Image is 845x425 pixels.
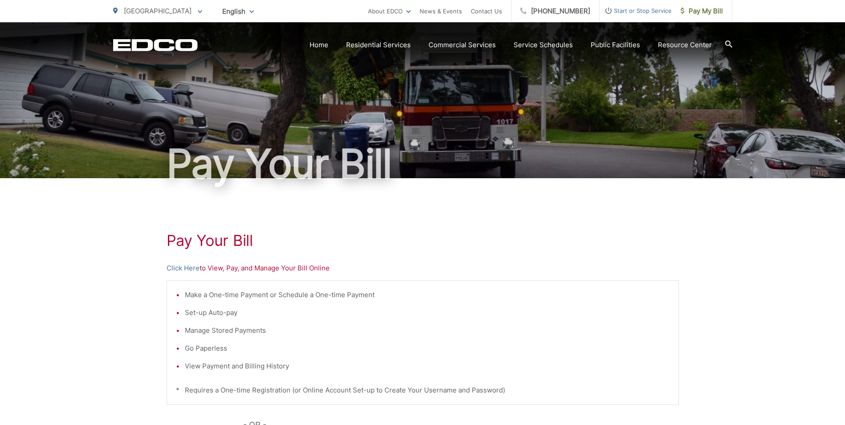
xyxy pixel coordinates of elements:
[681,6,723,16] span: Pay My Bill
[185,361,669,372] li: View Payment and Billing History
[113,142,732,186] h1: Pay Your Bill
[420,6,462,16] a: News & Events
[185,307,669,318] li: Set-up Auto-pay
[167,263,679,274] p: to View, Pay, and Manage Your Bill Online
[185,325,669,336] li: Manage Stored Payments
[176,385,669,396] p: * Requires a One-time Registration (or Online Account Set-up to Create Your Username and Password)
[429,40,496,50] a: Commercial Services
[658,40,712,50] a: Resource Center
[216,4,261,19] span: English
[368,6,411,16] a: About EDCO
[591,40,640,50] a: Public Facilities
[514,40,573,50] a: Service Schedules
[185,290,669,300] li: Make a One-time Payment or Schedule a One-time Payment
[167,232,679,249] h1: Pay Your Bill
[185,343,669,354] li: Go Paperless
[346,40,411,50] a: Residential Services
[167,263,200,274] a: Click Here
[124,7,192,15] span: [GEOGRAPHIC_DATA]
[471,6,502,16] a: Contact Us
[310,40,328,50] a: Home
[113,39,198,51] a: EDCD logo. Return to the homepage.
